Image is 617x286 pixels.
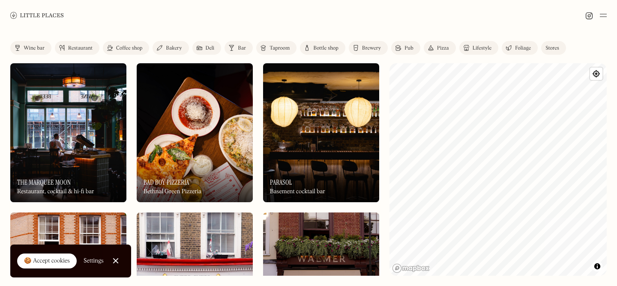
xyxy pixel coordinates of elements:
a: Pub [391,41,420,55]
a: Stores [541,41,566,55]
a: Coffee shop [103,41,149,55]
button: Find my location [590,68,602,80]
h3: Bad Boy Pizzeria [144,178,189,186]
div: Basement cocktail bar [270,188,325,195]
a: Bottle shop [300,41,345,55]
div: Foliage [515,46,531,51]
div: Wine bar [24,46,45,51]
span: Toggle attribution [595,262,600,271]
a: Lifestyle [459,41,498,55]
div: Settings [84,258,104,264]
a: The Marquee MoonThe Marquee MoonThe Marquee MoonRestaurant, cocktail & hi-fi bar [10,63,126,202]
div: Restaurant [68,46,93,51]
a: Bar [225,41,253,55]
div: Restaurant, cocktail & hi-fi bar [17,188,94,195]
canvas: Map [389,63,607,276]
div: Close Cookie Popup [115,261,116,261]
img: Parasol [263,63,379,202]
a: 🍪 Accept cookies [17,254,77,269]
img: Bad Boy Pizzeria [137,63,253,202]
a: Close Cookie Popup [107,252,124,269]
div: Pub [404,46,413,51]
h3: Parasol [270,178,292,186]
div: Coffee shop [116,46,142,51]
a: Pizza [424,41,456,55]
a: Mapbox homepage [392,263,430,273]
a: Bad Boy PizzeriaBad Boy PizzeriaBad Boy PizzeriaBethnal Green Pizzeria [137,63,253,202]
div: Bethnal Green Pizzeria [144,188,201,195]
a: Restaurant [55,41,99,55]
div: Bakery [166,46,182,51]
div: Deli [206,46,215,51]
img: The Marquee Moon [10,63,126,202]
a: Bakery [153,41,189,55]
a: Deli [192,41,222,55]
a: Taproom [256,41,297,55]
div: Taproom [270,46,290,51]
div: Brewery [362,46,381,51]
div: Stores [545,46,559,51]
div: Pizza [437,46,449,51]
div: Bar [238,46,246,51]
div: 🍪 Accept cookies [24,257,70,265]
a: Wine bar [10,41,51,55]
a: Foliage [502,41,538,55]
div: Lifestyle [473,46,491,51]
div: Bottle shop [313,46,338,51]
a: Settings [84,251,104,271]
a: ParasolParasolParasolBasement cocktail bar [263,63,379,202]
a: Brewery [349,41,388,55]
button: Toggle attribution [592,261,602,271]
h3: The Marquee Moon [17,178,71,186]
